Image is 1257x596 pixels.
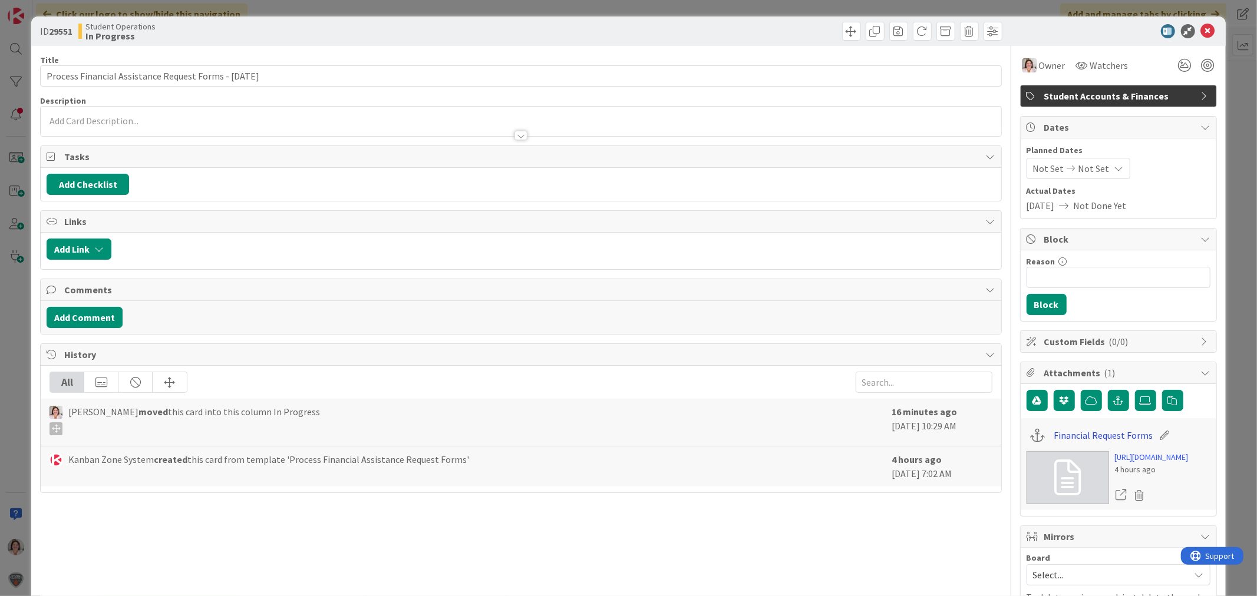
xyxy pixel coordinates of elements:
b: 29551 [49,25,72,37]
span: Support [25,2,54,16]
input: Search... [856,372,992,393]
img: EW [50,406,62,419]
span: Student Operations [85,22,156,31]
a: [URL][DOMAIN_NAME] [1115,451,1189,463]
div: All [50,372,84,392]
a: Financial Request Forms [1054,428,1153,442]
b: 16 minutes ago [892,406,958,418]
b: moved [138,406,168,418]
span: Student Accounts & Finances [1044,89,1195,103]
span: Not Set [1033,161,1064,176]
button: Add Comment [47,307,123,328]
span: History [64,347,979,362]
div: [DATE] 10:29 AM [892,405,992,440]
b: In Progress [85,31,156,41]
span: Links [64,214,979,229]
span: Kanban Zone System this card from template 'Process Financial Assistance Request Forms' [68,452,469,466]
img: KS [50,453,62,466]
span: ( 1 ) [1104,367,1116,379]
span: Actual Dates [1027,185,1210,197]
a: Open [1115,488,1128,503]
span: Block [1044,232,1195,246]
span: Comments [64,283,979,297]
span: [DATE] [1027,198,1055,213]
div: 4 hours ago [1115,463,1189,476]
div: [DATE] 7:02 AM [892,452,992,481]
span: Owner [1039,58,1065,72]
span: Not Set [1078,161,1110,176]
span: Mirrors [1044,529,1195,544]
b: 4 hours ago [892,453,942,465]
span: Description [40,95,86,106]
span: Watchers [1090,58,1129,72]
label: Reason [1027,256,1055,267]
span: Tasks [64,150,979,164]
button: Add Checklist [47,174,129,195]
span: Planned Dates [1027,144,1210,157]
span: Select... [1033,567,1184,583]
input: type card name here... [40,65,1001,87]
button: Add Link [47,239,111,260]
span: Attachments [1044,366,1195,380]
img: EW [1022,58,1037,72]
label: Title [40,55,59,65]
span: ID [40,24,72,38]
span: ( 0/0 ) [1109,336,1129,347]
b: created [154,453,187,465]
button: Block [1027,294,1067,315]
span: Custom Fields [1044,335,1195,349]
span: Not Done Yet [1074,198,1127,213]
span: [PERSON_NAME] this card into this column In Progress [68,405,320,435]
span: Board [1027,554,1051,562]
span: Dates [1044,120,1195,134]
